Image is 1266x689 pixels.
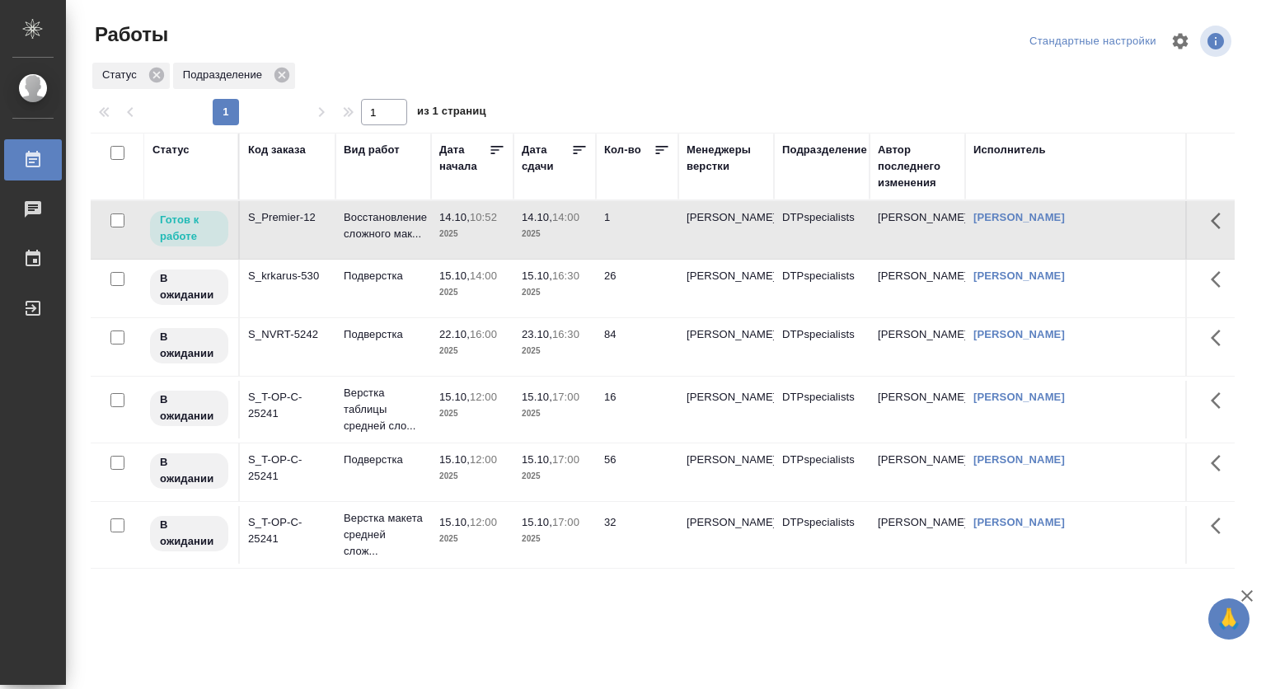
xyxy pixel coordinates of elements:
[687,209,766,226] p: [PERSON_NAME]
[973,391,1065,403] a: [PERSON_NAME]
[152,142,190,158] div: Статус
[522,405,588,422] p: 2025
[439,270,470,282] p: 15.10,
[148,514,230,553] div: Исполнитель назначен, приступать к работе пока рано
[417,101,486,125] span: из 1 страниц
[522,453,552,466] p: 15.10,
[522,343,588,359] p: 2025
[687,452,766,468] p: [PERSON_NAME]
[596,201,678,259] td: 1
[687,514,766,531] p: [PERSON_NAME]
[344,142,400,158] div: Вид работ
[439,142,489,175] div: Дата начала
[148,209,230,248] div: Исполнитель может приступить к работе
[148,326,230,365] div: Исполнитель назначен, приступать к работе пока рано
[470,516,497,528] p: 12:00
[1208,598,1250,640] button: 🙏
[1025,29,1160,54] div: split button
[248,142,306,158] div: Код заказа
[522,226,588,242] p: 2025
[439,343,505,359] p: 2025
[687,389,766,405] p: [PERSON_NAME]
[522,284,588,301] p: 2025
[439,453,470,466] p: 15.10,
[344,385,423,434] p: Верстка таблицы средней сло...
[870,506,965,564] td: [PERSON_NAME]
[248,326,327,343] div: S_NVRT-5242
[92,63,170,89] div: Статус
[439,284,505,301] p: 2025
[248,514,327,547] div: S_T-OP-C-25241
[774,318,870,376] td: DTPspecialists
[596,381,678,438] td: 16
[973,270,1065,282] a: [PERSON_NAME]
[1201,506,1240,546] button: Здесь прячутся важные кнопки
[552,453,579,466] p: 17:00
[160,212,218,245] p: Готов к работе
[439,211,470,223] p: 14.10,
[973,328,1065,340] a: [PERSON_NAME]
[522,211,552,223] p: 14.10,
[1201,318,1240,358] button: Здесь прячутся важные кнопки
[1200,26,1235,57] span: Посмотреть информацию
[552,391,579,403] p: 17:00
[1160,21,1200,61] span: Настроить таблицу
[522,531,588,547] p: 2025
[596,318,678,376] td: 84
[522,328,552,340] p: 23.10,
[552,270,579,282] p: 16:30
[870,201,965,259] td: [PERSON_NAME]
[470,211,497,223] p: 10:52
[344,326,423,343] p: Подверстка
[439,516,470,528] p: 15.10,
[687,268,766,284] p: [PERSON_NAME]
[1201,260,1240,299] button: Здесь прячутся важные кнопки
[552,211,579,223] p: 14:00
[470,453,497,466] p: 12:00
[774,381,870,438] td: DTPspecialists
[1215,602,1243,636] span: 🙏
[102,67,143,83] p: Статус
[160,517,218,550] p: В ожидании
[439,391,470,403] p: 15.10,
[173,63,295,89] div: Подразделение
[248,389,327,422] div: S_T-OP-C-25241
[470,270,497,282] p: 14:00
[344,209,423,242] p: Восстановление сложного мак...
[148,268,230,307] div: Исполнитель назначен, приступать к работе пока рано
[160,391,218,424] p: В ожидании
[1201,381,1240,420] button: Здесь прячутся важные кнопки
[439,531,505,547] p: 2025
[687,142,766,175] div: Менеджеры верстки
[439,226,505,242] p: 2025
[973,516,1065,528] a: [PERSON_NAME]
[596,506,678,564] td: 32
[248,209,327,226] div: S_Premier-12
[774,506,870,564] td: DTPspecialists
[522,391,552,403] p: 15.10,
[248,268,327,284] div: S_krkarus-530
[522,516,552,528] p: 15.10,
[774,443,870,501] td: DTPspecialists
[148,389,230,428] div: Исполнитель назначен, приступать к работе пока рано
[687,326,766,343] p: [PERSON_NAME]
[522,468,588,485] p: 2025
[973,211,1065,223] a: [PERSON_NAME]
[973,142,1046,158] div: Исполнитель
[439,468,505,485] p: 2025
[344,268,423,284] p: Подверстка
[470,328,497,340] p: 16:00
[160,270,218,303] p: В ожидании
[183,67,268,83] p: Подразделение
[870,443,965,501] td: [PERSON_NAME]
[344,452,423,468] p: Подверстка
[596,443,678,501] td: 56
[1201,443,1240,483] button: Здесь прячутся важные кнопки
[160,454,218,487] p: В ожидании
[552,516,579,528] p: 17:00
[973,453,1065,466] a: [PERSON_NAME]
[1201,201,1240,241] button: Здесь прячутся важные кнопки
[344,510,423,560] p: Верстка макета средней слож...
[248,452,327,485] div: S_T-OP-C-25241
[470,391,497,403] p: 12:00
